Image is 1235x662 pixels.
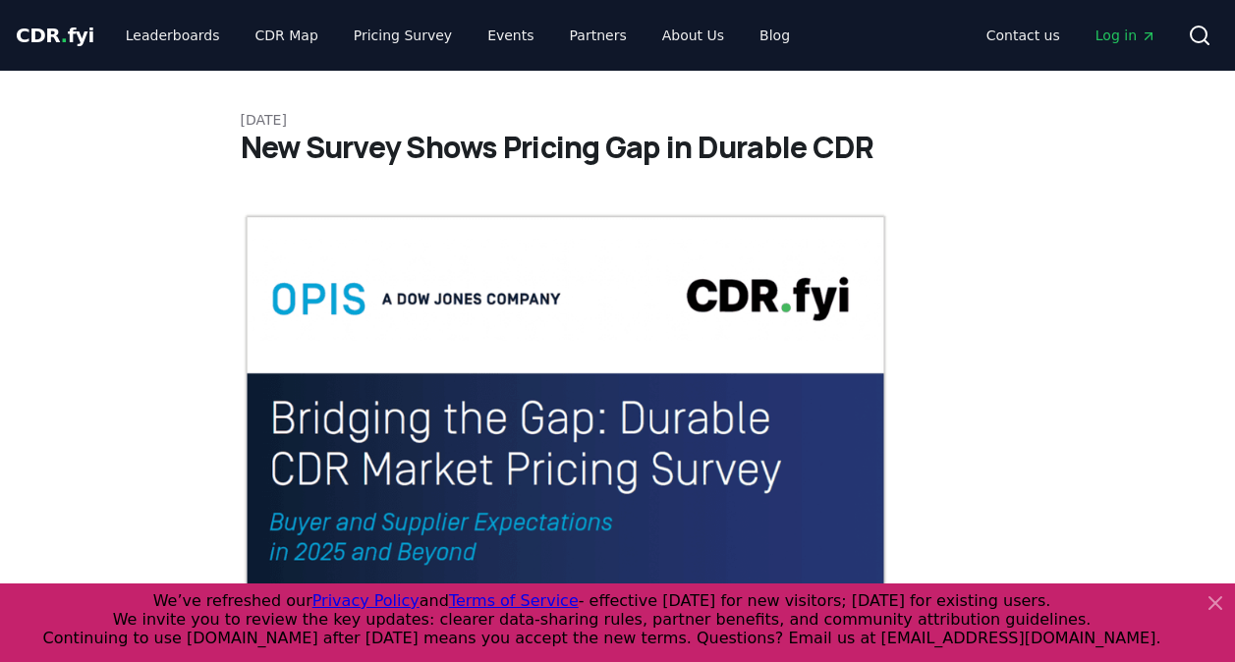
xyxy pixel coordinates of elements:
[1095,26,1156,45] span: Log in
[16,22,94,49] a: CDR.fyi
[744,18,806,53] a: Blog
[1080,18,1172,53] a: Log in
[110,18,236,53] a: Leaderboards
[971,18,1076,53] a: Contact us
[472,18,549,53] a: Events
[241,110,995,130] p: [DATE]
[16,24,94,47] span: CDR fyi
[554,18,643,53] a: Partners
[971,18,1172,53] nav: Main
[646,18,740,53] a: About Us
[241,130,995,165] h1: New Survey Shows Pricing Gap in Durable CDR
[110,18,806,53] nav: Main
[61,24,68,47] span: .
[240,18,334,53] a: CDR Map
[338,18,468,53] a: Pricing Survey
